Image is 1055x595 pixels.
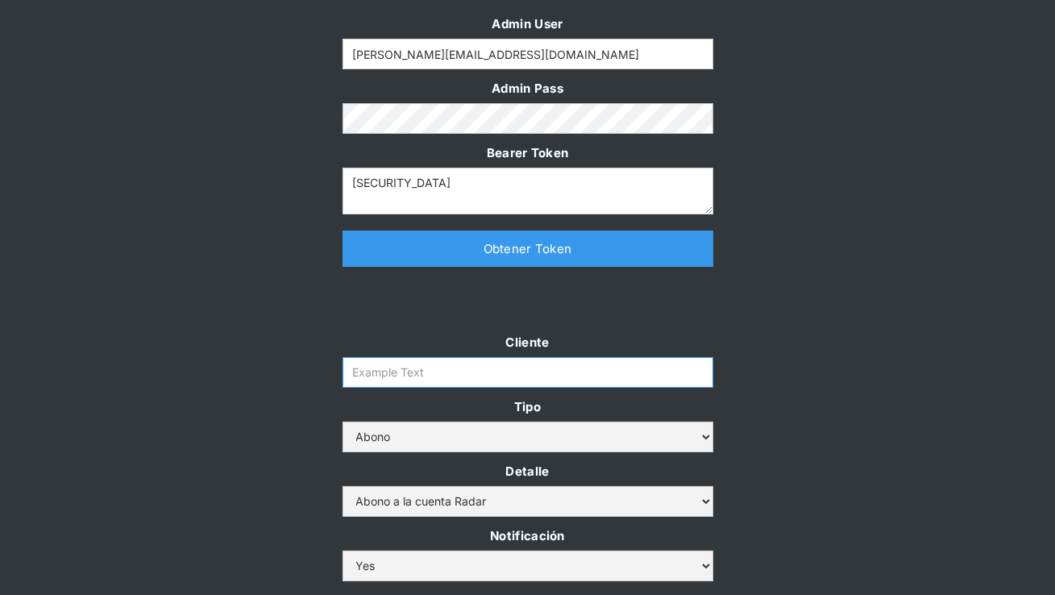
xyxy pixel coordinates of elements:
[343,525,713,547] label: Notificación
[343,13,713,35] label: Admin User
[343,39,713,69] input: Example Text
[343,13,713,214] form: Form
[343,77,713,99] label: Admin Pass
[343,396,713,418] label: Tipo
[343,331,713,353] label: Cliente
[343,357,713,388] input: Example Text
[343,142,713,164] label: Bearer Token
[343,460,713,482] label: Detalle
[343,231,713,267] a: Obtener Token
